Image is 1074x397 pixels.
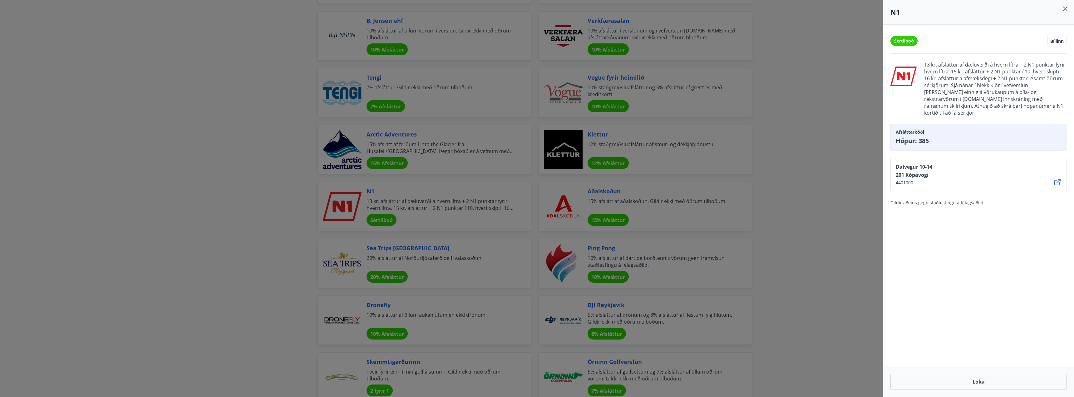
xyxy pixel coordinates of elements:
span: Sértilboð [894,38,914,44]
span: Hópur: 385 [896,136,1061,145]
span: 201 Kópavogi [896,171,932,178]
span: 4401000 [896,180,932,186]
span: Gildir aðeins gegn staðfestingu á félagsaðild [890,200,983,206]
span: Bíllinn [1050,38,1064,44]
span: 13 kr. afsláttur af dæluverði á hvern lítra + 2 N1 punktar fyrir hvern lítra. 15 kr. afsláttur + ... [924,61,1067,116]
h4: N1 [890,7,1067,17]
span: Afsláttarkóði [896,129,1061,135]
button: Loka [890,374,1067,390]
span: Dalvegur 10-14 [896,163,932,170]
